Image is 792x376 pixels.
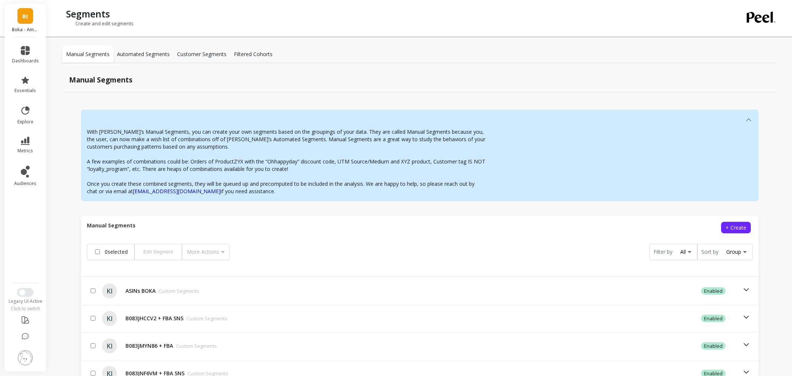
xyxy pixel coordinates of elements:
[62,20,134,27] p: Create and edit segments
[488,278,758,304] td: Toggle Row Expanded
[726,224,746,231] span: + Create
[726,248,741,255] div: Group
[133,188,221,195] a: [EMAIL_ADDRESS][DOMAIN_NAME]
[18,350,33,365] img: profile picture
[87,244,134,260] div: 0 selected
[701,248,718,256] label: Sort by
[87,222,136,229] p: Manual Segments
[91,288,95,293] input: Toggle Row Selected
[14,181,36,187] span: audiences
[123,278,488,304] td: Toggle Row Expanded
[176,342,217,350] p: Custom Segments
[97,305,123,332] td: Toggle Row Expanded
[102,283,117,298] div: Kateryna Ivchenko
[123,333,519,359] td: Toggle Row Expanded
[701,342,726,350] p: enabled
[12,27,39,33] p: Boka - Amazon (Essor)
[177,51,226,58] p: Customer Segments
[4,306,46,312] div: Click to switch
[102,338,117,353] div: Kateryna Ivchenko
[701,315,726,322] p: enabled
[134,244,182,260] button: Edit Segment
[126,287,199,295] div: ASINs BOKA
[91,371,95,376] input: Toggle Row Selected
[66,7,110,20] p: Segments
[534,305,758,332] td: Toggle Row Expanded
[91,316,95,321] input: Toggle Row Selected
[17,148,33,154] span: metrics
[102,311,117,326] div: Kateryna Ivchenko
[4,298,46,304] div: Legacy UI Active
[680,248,686,255] div: All
[17,119,33,125] span: explore
[91,343,95,348] input: Toggle Row Selected
[17,288,33,297] button: Switch to New UI
[234,51,273,58] p: Filtered Cohorts
[117,51,170,58] p: Automated Segments
[654,248,672,256] label: Filter by
[12,58,39,64] span: dashboards
[69,75,133,85] p: Manual Segments
[126,342,217,350] div: B083JMYN86 + FBA
[519,333,758,359] td: Toggle Row Expanded
[97,333,123,359] td: Toggle Row Expanded
[186,315,227,322] p: Custom Segments
[123,305,534,332] td: Toggle Row Expanded
[14,88,36,94] span: essentials
[159,287,199,295] p: Custom Segments
[721,222,751,233] button: + Create
[701,287,726,295] p: enabled
[87,128,486,195] p: With [PERSON_NAME]’s Manual Segments, you can create your own segments based on the groupings of ...
[22,12,28,20] span: B(
[97,278,123,304] td: Toggle Row Expanded
[95,249,100,254] input: Toggle All Rows Selected
[126,315,227,322] div: B083JHCCV2 + FBA SNS
[66,51,110,58] p: Manual Segments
